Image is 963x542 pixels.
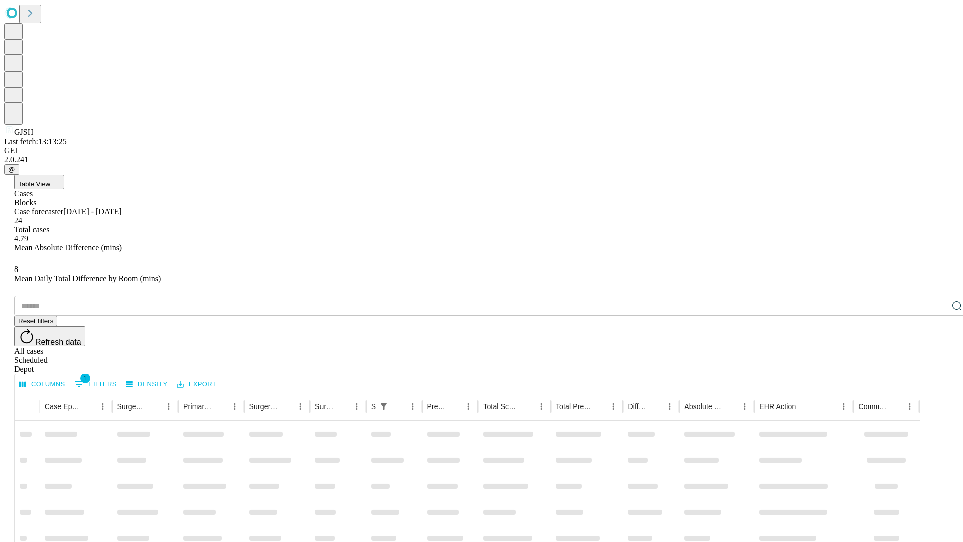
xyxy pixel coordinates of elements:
div: Comments [858,402,887,411]
span: Total cases [14,225,49,234]
span: GJSH [14,128,33,137]
button: Reset filters [14,316,57,326]
span: Case forecaster [14,207,63,216]
button: Menu [461,399,475,414]
span: Last fetch: 13:13:25 [4,137,67,146]
button: Refresh data [14,326,85,346]
button: Sort [889,399,903,414]
span: 24 [14,216,22,225]
button: Menu [406,399,420,414]
button: Menu [534,399,548,414]
span: Reset filters [18,317,53,325]
span: [DATE] - [DATE] [63,207,121,216]
span: Table View [18,180,50,188]
button: Sort [147,399,162,414]
span: 8 [14,265,18,274]
button: Density [123,377,170,392]
button: Menu [96,399,110,414]
span: 4.79 [14,234,28,243]
button: Menu [350,399,364,414]
span: 1 [80,373,90,383]
div: Surgery Name [249,402,278,411]
button: Menu [837,399,851,414]
button: Show filters [377,399,391,414]
button: @ [4,164,19,175]
button: Sort [392,399,406,414]
div: Scheduled In Room Duration [371,402,376,411]
div: Surgery Date [315,402,335,411]
div: Absolute Difference [684,402,723,411]
button: Sort [724,399,738,414]
button: Sort [279,399,293,414]
div: Difference [628,402,648,411]
button: Menu [228,399,242,414]
div: EHR Action [759,402,796,411]
button: Table View [14,175,64,189]
button: Menu [293,399,307,414]
button: Menu [162,399,176,414]
button: Export [174,377,219,392]
span: @ [8,166,15,173]
button: Menu [903,399,917,414]
button: Sort [649,399,663,414]
div: 2.0.241 [4,155,959,164]
div: 1 active filter [377,399,391,414]
button: Menu [738,399,752,414]
button: Menu [606,399,620,414]
button: Sort [592,399,606,414]
button: Sort [336,399,350,414]
button: Menu [663,399,677,414]
span: Mean Absolute Difference (mins) [14,243,122,252]
button: Select columns [17,377,68,392]
span: Refresh data [35,338,81,346]
div: Case Epic Id [45,402,81,411]
div: Predicted In Room Duration [427,402,447,411]
div: Total Scheduled Duration [483,402,519,411]
button: Sort [447,399,461,414]
div: Total Predicted Duration [556,402,592,411]
div: Surgeon Name [117,402,146,411]
button: Sort [82,399,96,414]
span: Mean Daily Total Difference by Room (mins) [14,274,161,283]
div: GEI [4,146,959,155]
div: Primary Service [183,402,212,411]
button: Sort [214,399,228,414]
button: Show filters [72,376,119,392]
button: Sort [520,399,534,414]
button: Sort [797,399,811,414]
